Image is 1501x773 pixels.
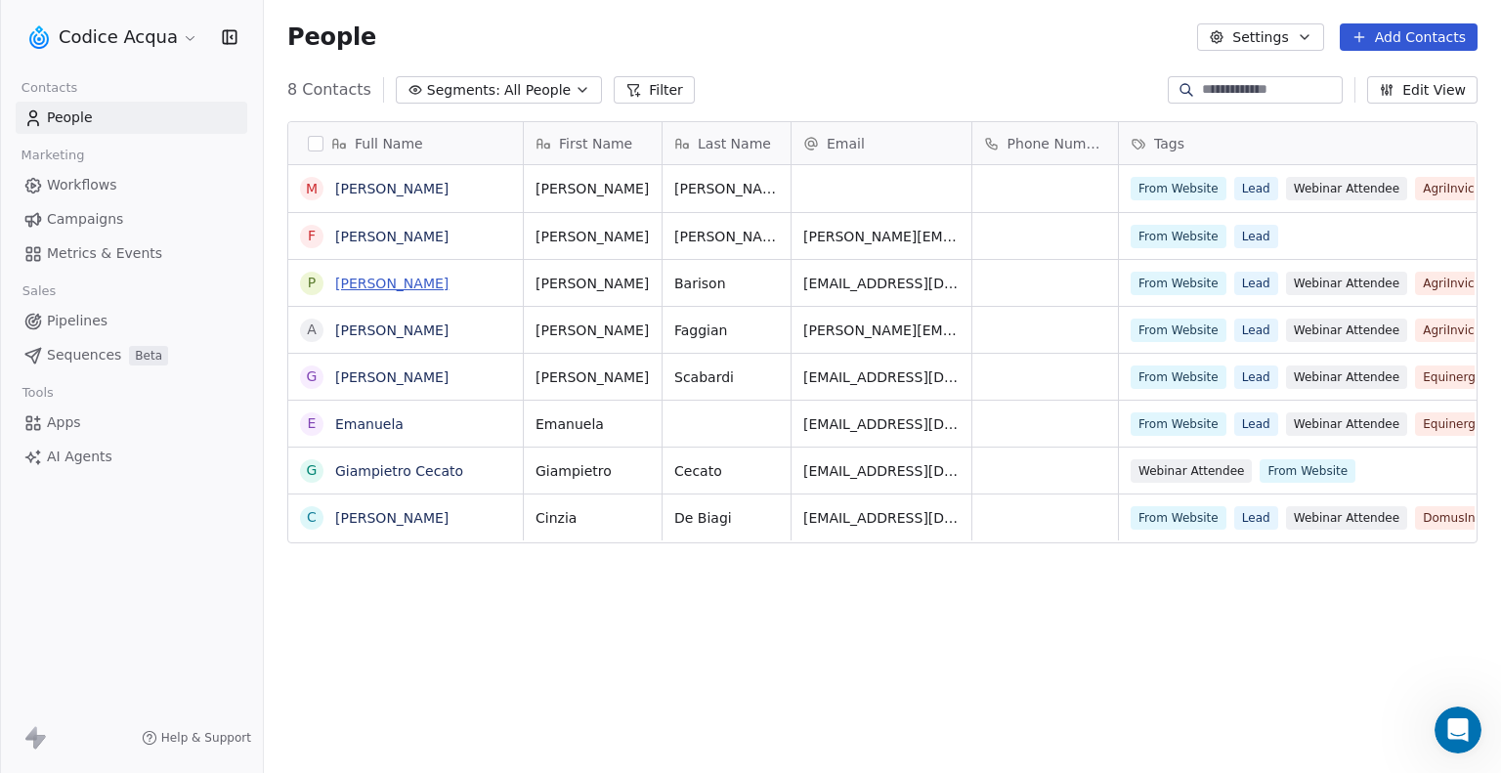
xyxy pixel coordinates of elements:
[1415,272,1500,295] span: AgriInvictus
[1234,319,1278,342] span: Lead
[17,582,374,616] textarea: Message…
[827,134,865,153] span: Email
[16,228,375,419] div: Fin says…
[308,413,317,434] div: E
[86,124,360,200] div: Hi, I sent a single email to one of my contacts, they replied, but I don’t see the response in Sw...
[674,461,779,481] span: Cecato
[335,510,449,526] a: [PERSON_NAME]
[1286,177,1407,200] span: Webinar Attendee
[559,134,632,153] span: First Name
[674,508,779,528] span: De Biagi
[803,227,960,246] span: [PERSON_NAME][EMAIL_ADDRESS][PERSON_NAME][DOMAIN_NAME]
[1234,506,1278,530] span: Lead
[1197,23,1323,51] button: Settings
[23,21,202,54] button: Codice Acqua
[307,460,318,481] div: G
[56,11,87,42] img: Profile image for Fin
[803,461,960,481] span: [EMAIL_ADDRESS][DOMAIN_NAME]
[335,369,449,385] a: [PERSON_NAME]
[1131,412,1226,436] span: From Website
[16,228,321,376] div: You’ll get replies here and in your email:✉️[PERSON_NAME][EMAIL_ADDRESS][DOMAIN_NAME]Our usual re...
[306,8,343,45] button: Home
[14,277,64,306] span: Sales
[31,326,305,365] div: Our usual reply time 🕒
[1286,412,1407,436] span: Webinar Attendee
[536,461,650,481] span: Giampietro
[129,346,168,365] span: Beta
[1131,365,1226,389] span: From Website
[536,321,650,340] span: [PERSON_NAME]
[803,321,960,340] span: [PERSON_NAME][EMAIL_ADDRESS][DOMAIN_NAME]
[536,508,650,528] span: Cinzia
[536,274,650,293] span: [PERSON_NAME]
[674,367,779,387] span: Scabardi
[1286,365,1407,389] span: Webinar Attendee
[803,274,960,293] span: [EMAIL_ADDRESS][DOMAIN_NAME]
[13,141,93,170] span: Marketing
[16,203,247,236] a: Campaigns
[14,378,62,408] span: Tools
[1234,177,1278,200] span: Lead
[16,237,247,270] a: Metrics & Events
[335,181,449,196] a: [PERSON_NAME]
[1234,272,1278,295] span: Lead
[95,24,243,44] p: The team can also help
[1286,319,1407,342] span: Webinar Attendee
[335,229,449,244] a: [PERSON_NAME]
[16,112,375,228] div: Alessandra says…
[1131,225,1226,248] span: From Website
[1415,177,1500,200] span: AgriInvictus
[972,122,1118,164] div: Phone Number
[803,367,960,387] span: [EMAIL_ADDRESS][DOMAIN_NAME]
[792,122,971,164] div: Email
[335,616,366,647] button: Send a message…
[663,122,791,164] div: Last Name
[16,169,247,201] a: Workflows
[308,273,316,293] div: P
[536,367,650,387] span: [PERSON_NAME]
[31,279,298,315] b: [PERSON_NAME][EMAIL_ADDRESS][DOMAIN_NAME]
[536,414,650,434] span: Emanuela
[335,416,404,432] a: Emanuela
[343,8,378,43] div: Close
[161,730,251,746] span: Help & Support
[335,322,449,338] a: [PERSON_NAME]
[674,274,779,293] span: Barison
[307,320,317,340] div: A
[335,276,449,291] a: [PERSON_NAME]
[1415,365,1493,389] span: Equinergia
[27,25,51,49] img: logo.png
[59,24,178,50] span: Codice Acqua
[536,179,650,198] span: [PERSON_NAME]
[1131,506,1226,530] span: From Website
[1119,122,1486,164] div: Tags
[47,412,81,433] span: Apps
[335,463,463,479] a: Giampietro Cecato
[31,380,104,392] div: Fin • 4h ago
[288,122,523,164] div: Full Name
[142,730,251,746] a: Help & Support
[698,134,771,153] span: Last Name
[13,8,50,45] button: go back
[47,447,112,467] span: AI Agents
[1340,23,1478,51] button: Add Contacts
[16,441,247,473] a: AI Agents
[614,76,695,104] button: Filter
[1415,319,1500,342] span: AgriInvictus
[48,346,90,362] b: 1 day
[287,78,371,102] span: 8 Contacts
[307,507,317,528] div: C
[13,73,86,103] span: Contacts
[1131,459,1252,483] span: Webinar Attendee
[1131,272,1226,295] span: From Website
[31,239,305,316] div: You’ll get replies here and in your email: ✉️
[30,623,46,639] button: Upload attachment
[1286,506,1407,530] span: Webinar Attendee
[1286,272,1407,295] span: Webinar Attendee
[16,305,247,337] a: Pipelines
[95,10,118,24] h1: Fin
[803,508,960,528] span: [EMAIL_ADDRESS][DOMAIN_NAME]
[307,366,318,387] div: G
[1234,412,1278,436] span: Lead
[16,339,247,371] a: SequencesBeta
